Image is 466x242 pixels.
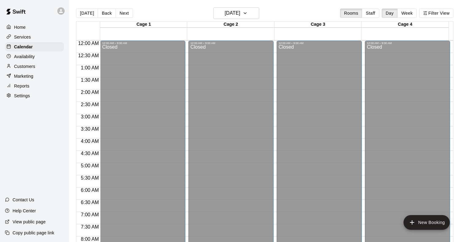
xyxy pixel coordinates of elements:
span: 6:30 AM [79,200,100,205]
button: Week [397,9,417,18]
p: Help Center [13,208,36,214]
p: Contact Us [13,197,34,203]
button: Staff [362,9,379,18]
div: Cage 2 [187,22,274,28]
a: Home [5,23,64,32]
span: 12:30 AM [77,53,100,58]
span: 6:00 AM [79,188,100,193]
button: Next [116,9,133,18]
p: Services [14,34,31,40]
h6: [DATE] [225,9,240,17]
a: Customers [5,62,64,71]
p: Availability [14,54,35,60]
span: 2:30 AM [79,102,100,107]
p: Reports [14,83,29,89]
p: Settings [14,93,30,99]
div: 12:00 AM – 9:00 AM [367,42,448,45]
button: [DATE] [213,7,259,19]
a: Services [5,32,64,42]
div: Cage 3 [275,22,362,28]
span: 3:30 AM [79,126,100,132]
div: 12:00 AM – 9:00 AM [278,42,360,45]
a: Settings [5,91,64,100]
p: Copy public page link [13,230,54,236]
span: 8:00 AM [79,236,100,242]
button: Filter View [419,9,453,18]
div: 12:00 AM – 9:00 AM [190,42,272,45]
p: Customers [14,63,35,69]
span: 5:30 AM [79,175,100,181]
button: [DATE] [76,9,98,18]
p: Home [14,24,26,30]
div: 12:00 AM – 9:00 AM [102,42,184,45]
span: 7:00 AM [79,212,100,217]
span: 5:00 AM [79,163,100,168]
p: View public page [13,219,46,225]
span: 3:00 AM [79,114,100,119]
p: Marketing [14,73,33,79]
button: Back [98,9,116,18]
a: Calendar [5,42,64,51]
button: add [403,215,450,230]
span: 4:00 AM [79,139,100,144]
div: Cage 1 [100,22,187,28]
button: Rooms [340,9,362,18]
span: 4:30 AM [79,151,100,156]
span: 12:00 AM [77,41,100,46]
p: Calendar [14,44,33,50]
div: Cage 4 [362,22,449,28]
a: Marketing [5,72,64,81]
a: Availability [5,52,64,61]
span: 2:00 AM [79,90,100,95]
span: 1:00 AM [79,65,100,70]
a: Reports [5,81,64,91]
span: 7:30 AM [79,224,100,229]
span: 1:30 AM [79,77,100,83]
button: Day [382,9,398,18]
